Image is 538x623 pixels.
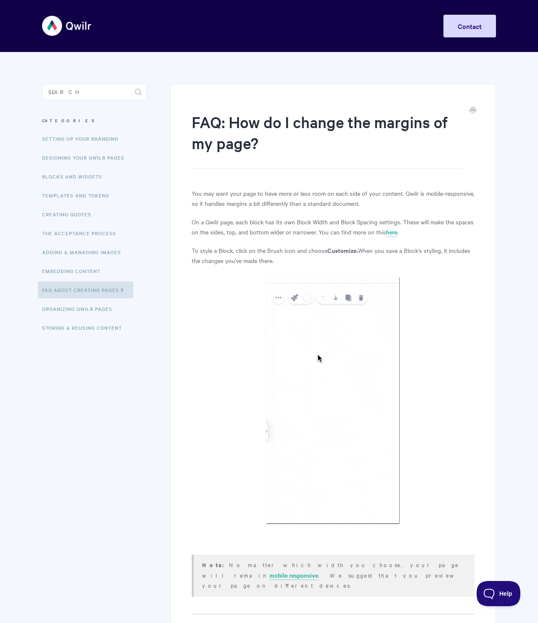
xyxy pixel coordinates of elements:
a: Designing Your Qwilr Pages [42,149,131,166]
a: Adding & Managing Images [42,244,127,260]
h3: Categories [42,113,147,128]
a: Embedding Content [42,263,107,279]
a: Print this Article [469,106,476,116]
b: Customize. [327,246,358,255]
iframe: Toggle Customer Support [477,581,521,606]
a: The Acceptance Process [42,225,122,242]
a: here [386,228,397,237]
a: Templates and Tokens [42,187,116,204]
img: file-LojCAy5gf3.gif [266,276,400,524]
p: To style a Block, click on the Brush icon and choose When you save a Block's styling, it includes... [192,245,475,265]
img: Qwilr Help Center [42,10,92,42]
a: FAQ About Creating Pages [38,281,133,298]
a: mobile responsive [269,571,318,580]
input: Search [42,84,147,100]
p: On a Qwilr page, each block has its own Block Width and Block Spacing settings. These will make t... [192,217,475,237]
a: Contact [443,15,496,37]
a: Storing & Reusing Content [42,319,128,336]
h1: FAQ: How do I change the margins of my page? [192,111,462,169]
a: Setting up your Branding [42,130,125,147]
strong: Note: [202,561,229,569]
p: No matter which width you choose, your page will remain . We suggest that you preview your page o... [202,560,464,590]
a: Creating Quotes [42,206,98,223]
a: Blocks and Widgets [42,168,108,185]
p: You may want your page to have more or less room on each side of your content. Qwilr is mobile-re... [192,188,475,208]
a: Organizing Qwilr Pages [42,300,119,317]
